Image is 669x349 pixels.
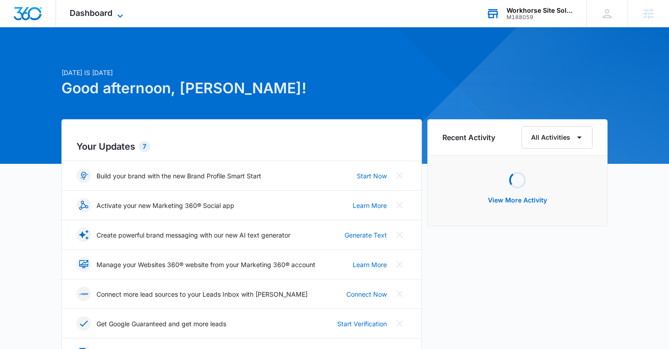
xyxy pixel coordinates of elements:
button: All Activities [522,126,593,149]
a: Learn More [353,201,387,210]
button: Close [392,316,407,331]
p: Connect more lead sources to your Leads Inbox with [PERSON_NAME] [96,289,308,299]
h6: Recent Activity [442,132,495,143]
p: Activate your new Marketing 360® Social app [96,201,234,210]
button: View More Activity [479,189,556,211]
a: Start Now [357,171,387,181]
p: Get Google Guaranteed and get more leads [96,319,226,329]
p: Build your brand with the new Brand Profile Smart Start [96,171,261,181]
button: Close [392,257,407,272]
div: account name [507,7,573,14]
button: Close [392,168,407,183]
div: account id [507,14,573,20]
div: 7 [139,141,150,152]
a: Generate Text [345,230,387,240]
h2: Your Updates [76,140,407,153]
p: [DATE] is [DATE] [61,68,422,77]
button: Close [392,198,407,212]
button: Close [392,287,407,301]
a: Connect Now [346,289,387,299]
a: Start Verification [337,319,387,329]
p: Manage your Websites 360® website from your Marketing 360® account [96,260,315,269]
a: Learn More [353,260,387,269]
h1: Good afternoon, [PERSON_NAME]! [61,77,422,99]
span: Dashboard [70,8,112,18]
button: Close [392,228,407,242]
p: Create powerful brand messaging with our new AI text generator [96,230,290,240]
